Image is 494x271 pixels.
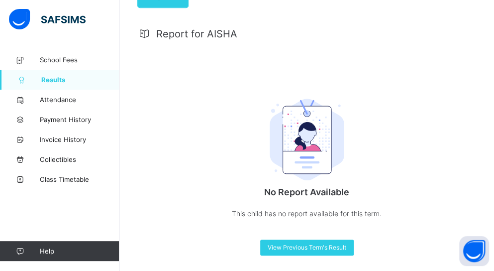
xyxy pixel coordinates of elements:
[40,96,119,104] span: Attendance
[459,236,489,266] button: Open asap
[40,116,119,124] span: Payment History
[207,71,406,240] div: No Report Available
[9,9,86,30] img: safsims
[40,247,119,255] span: Help
[40,135,119,143] span: Invoice History
[40,155,119,163] span: Collectibles
[40,56,119,64] span: School Fees
[270,99,344,180] img: student.207b5acb3037b72b59086e8b1a17b1d0.svg
[207,207,406,220] p: This child has no report available for this term.
[41,76,119,84] span: Results
[156,28,237,40] span: Report for AISHA
[268,244,346,251] span: View Previous Term's Result
[207,187,406,197] p: No Report Available
[40,175,119,183] span: Class Timetable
